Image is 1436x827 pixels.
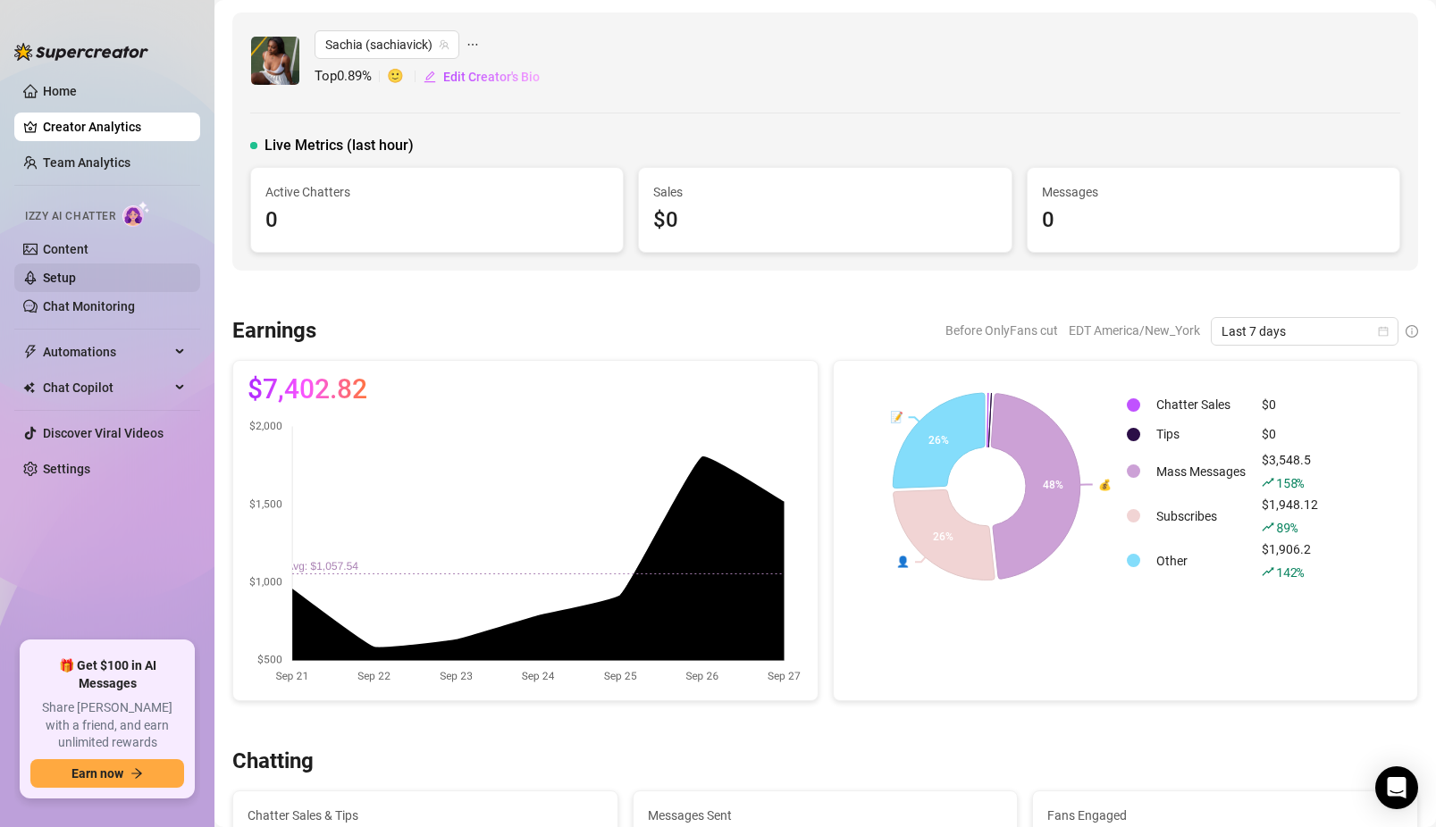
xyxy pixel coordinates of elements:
[1042,204,1385,238] div: 0
[1378,326,1389,337] span: calendar
[23,345,38,359] span: thunderbolt
[248,806,603,825] span: Chatter Sales & Tips
[1149,495,1253,538] td: Subscribes
[1262,539,1318,582] div: $1,906.2
[43,242,88,256] a: Content
[122,201,150,227] img: AI Chatter
[1149,450,1253,493] td: Mass Messages
[896,555,910,568] text: 👤
[648,806,1004,825] span: Messages Sent
[1047,806,1403,825] span: Fans Engaged
[889,410,903,423] text: 📝
[1098,478,1112,491] text: 💰
[1069,317,1200,344] span: EDT America/New_York
[43,155,130,170] a: Team Analytics
[1276,519,1297,536] span: 89 %
[43,426,164,440] a: Discover Viral Videos
[1149,539,1253,582] td: Other
[1262,424,1318,444] div: $0
[325,31,449,58] span: Sachia (sachiavick)
[43,271,76,285] a: Setup
[232,748,314,776] h3: Chatting
[265,204,609,238] div: 0
[1262,495,1318,538] div: $1,948.12
[130,767,143,780] span: arrow-right
[945,317,1058,344] span: Before OnlyFans cut
[30,699,184,752] span: Share [PERSON_NAME] with a friend, and earn unlimited rewards
[1276,474,1304,491] span: 158 %
[248,375,367,404] span: $7,402.82
[653,204,996,238] div: $0
[466,30,479,59] span: ellipsis
[23,381,35,394] img: Chat Copilot
[387,66,423,88] span: 🙂
[1262,521,1274,533] span: rise
[1149,421,1253,448] td: Tips
[423,63,541,91] button: Edit Creator's Bio
[1262,476,1274,489] span: rise
[315,66,387,88] span: Top 0.89 %
[232,317,316,346] h3: Earnings
[30,657,184,692] span: 🎁 Get $100 in AI Messages
[424,71,436,83] span: edit
[443,70,540,84] span: Edit Creator's Bio
[43,84,77,98] a: Home
[43,113,186,141] a: Creator Analytics
[1149,391,1253,419] td: Chatter Sales
[439,39,449,50] span: team
[1375,766,1418,809] div: Open Intercom Messenger
[251,37,299,85] img: Sachia
[653,182,996,202] span: Sales
[1276,564,1304,581] span: 142 %
[1042,182,1385,202] span: Messages
[265,135,414,156] span: Live Metrics (last hour)
[1262,565,1274,578] span: rise
[25,208,115,225] span: Izzy AI Chatter
[1262,450,1318,493] div: $3,548.5
[43,462,90,476] a: Settings
[1222,318,1388,345] span: Last 7 days
[43,373,170,402] span: Chat Copilot
[43,299,135,313] a: Chat Monitoring
[1406,325,1418,338] span: info-circle
[1262,395,1318,414] div: $0
[14,43,148,61] img: logo-BBDzfeDw.svg
[30,759,184,788] button: Earn nowarrow-right
[43,338,170,366] span: Automations
[71,766,123,781] span: Earn now
[265,182,609,202] span: Active Chatters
